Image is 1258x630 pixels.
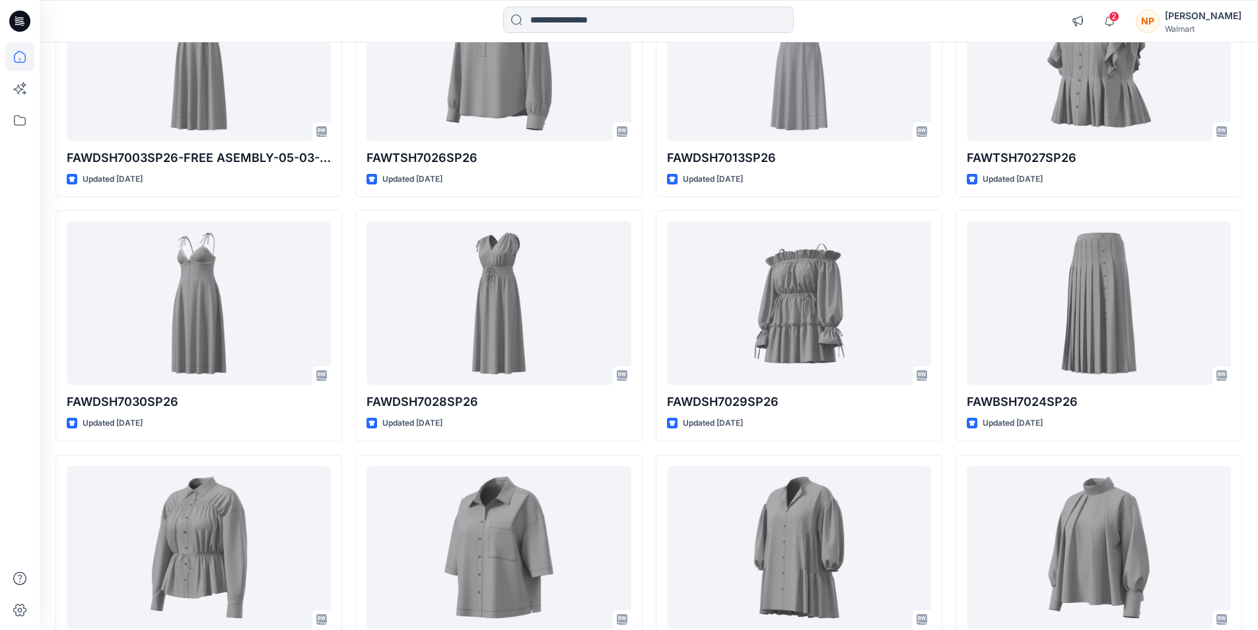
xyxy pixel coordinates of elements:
p: FAWDSH7003SP26-FREE ASEMBLY-05-03-25 [67,149,331,167]
p: FAWDSH7029SP26 [667,393,931,411]
p: FAWTSH7027SP26 [967,149,1231,167]
p: FAWDSH7028SP26 [367,393,631,411]
a: FAWDSH7029SP26 [667,221,931,385]
p: Updated [DATE] [83,173,143,186]
p: FAWBSH7024SP26 [967,393,1231,411]
a: FAWTSH7016SP26 [67,466,331,629]
div: [PERSON_NAME] [1165,8,1241,24]
div: Walmart [1165,24,1241,34]
p: Updated [DATE] [983,416,1043,430]
p: Updated [DATE] [983,173,1043,186]
p: Updated [DATE] [382,173,442,186]
a: FAWTSH7025SP26 [367,466,631,629]
span: 2 [1109,11,1119,22]
a: FAWDSH7030SP26 [67,221,331,385]
p: Updated [DATE] [382,416,442,430]
a: FAWDSH7028SP26 [367,221,631,385]
p: FAWTSH7026SP26 [367,149,631,167]
a: FAWBSH7024SP26 [967,221,1231,385]
p: FAWDSH7013SP26 [667,149,931,167]
p: Updated [DATE] [683,173,743,186]
p: Updated [DATE] [683,416,743,430]
p: Updated [DATE] [83,416,143,430]
p: FAWDSH7030SP26 [67,393,331,411]
div: NP [1136,9,1160,33]
a: SCWTSH6002SP26 [967,466,1231,629]
a: SCWTSH6004SP26 [667,466,931,629]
